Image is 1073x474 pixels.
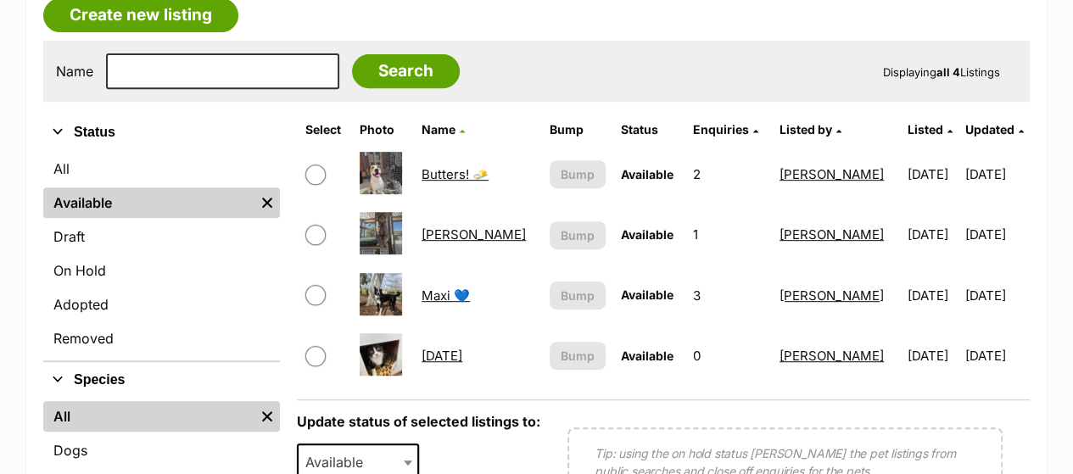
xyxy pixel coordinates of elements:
span: Displaying Listings [883,65,1000,79]
a: Listed [908,122,953,137]
span: Listed by [780,122,832,137]
a: Removed [43,323,280,354]
label: Update status of selected listings to: [297,413,540,430]
button: Bump [550,221,605,249]
span: Available [621,167,673,181]
a: Enquiries [693,122,758,137]
div: Status [43,150,280,360]
th: Status [614,116,685,143]
span: Available [299,450,380,474]
td: 0 [686,326,771,385]
button: Bump [550,282,605,309]
th: Bump [543,116,612,143]
button: Bump [550,160,605,188]
td: [DATE] [965,326,1028,385]
span: Available [621,227,673,242]
a: All [43,153,280,184]
a: [PERSON_NAME] [780,287,884,304]
a: Dogs [43,435,280,466]
a: Remove filter [254,401,280,432]
td: [DATE] [965,266,1028,325]
span: Bump [561,287,595,304]
td: [DATE] [965,205,1028,264]
button: Status [43,121,280,143]
span: Name [422,122,455,137]
td: [DATE] [901,266,964,325]
button: Bump [550,342,605,370]
span: Listed [908,122,943,137]
td: 3 [686,266,771,325]
a: Listed by [780,122,841,137]
span: Available [621,287,673,302]
a: [PERSON_NAME] [422,226,526,243]
td: 2 [686,145,771,204]
td: [DATE] [901,145,964,204]
a: All [43,401,254,432]
a: Maxi 💙 [422,287,470,304]
label: Name [56,64,93,79]
td: [DATE] [901,326,964,385]
span: Bump [561,347,595,365]
a: [PERSON_NAME] [780,226,884,243]
a: Draft [43,221,280,252]
span: Available [621,349,673,363]
td: 1 [686,205,771,264]
a: Updated [965,122,1024,137]
td: [DATE] [901,205,964,264]
span: translation missing: en.admin.listings.index.attributes.enquiries [693,122,749,137]
th: Photo [353,116,413,143]
a: Name [422,122,465,137]
a: [DATE] [422,348,462,364]
input: Search [352,54,460,88]
button: Species [43,369,280,391]
a: Adopted [43,289,280,320]
span: Bump [561,226,595,244]
th: Select [299,116,351,143]
td: [DATE] [965,145,1028,204]
strong: all 4 [936,65,960,79]
a: [PERSON_NAME] [780,166,884,182]
a: Available [43,187,254,218]
a: [PERSON_NAME] [780,348,884,364]
a: On Hold [43,255,280,286]
a: Butters! 🧈 [422,166,489,182]
span: Updated [965,122,1014,137]
span: Bump [561,165,595,183]
a: Remove filter [254,187,280,218]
